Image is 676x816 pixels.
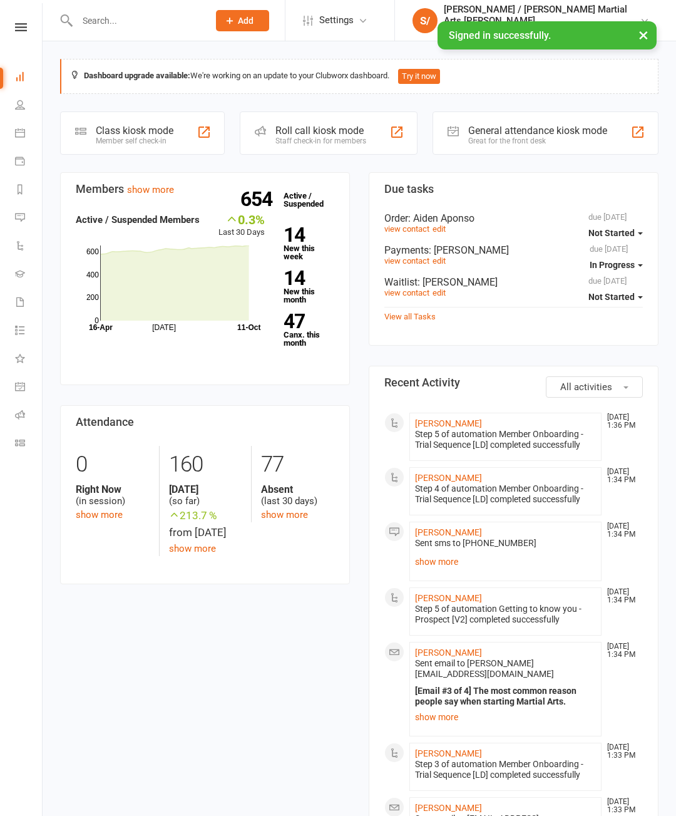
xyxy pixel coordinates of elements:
[76,214,200,225] strong: Active / Suspended Members
[84,71,190,80] strong: Dashboard upgrade available:
[588,222,643,244] button: Not Started
[384,276,643,288] div: Waitlist
[415,803,482,813] a: [PERSON_NAME]
[601,413,642,430] time: [DATE] 1:36 PM
[384,212,643,224] div: Order
[601,743,642,760] time: [DATE] 1:33 PM
[15,374,43,402] a: General attendance kiosk mode
[408,212,474,224] span: : Aiden Aponso
[275,125,366,137] div: Roll call kiosk mode
[240,190,277,209] strong: 654
[384,256,429,266] a: view contact
[218,212,265,239] div: Last 30 Days
[415,648,482,658] a: [PERSON_NAME]
[560,381,612,393] span: All activities
[284,312,334,347] a: 47Canx. this month
[444,4,640,26] div: [PERSON_NAME] / [PERSON_NAME] Martial Arts [PERSON_NAME]
[433,224,446,234] a: edit
[590,260,635,270] span: In Progress
[284,269,329,287] strong: 14
[218,212,265,226] div: 0.3%
[415,527,482,537] a: [PERSON_NAME]
[275,137,366,145] div: Staff check-in for members
[415,604,596,625] div: Step 5 of automation Getting to know you - Prospect [V2] completed successfully
[429,244,509,256] span: : [PERSON_NAME]
[96,125,173,137] div: Class kiosk mode
[384,244,643,256] div: Payments
[384,376,643,389] h3: Recent Activity
[15,430,43,458] a: Class kiosk mode
[261,446,334,483] div: 77
[76,483,150,495] strong: Right Now
[384,183,643,195] h3: Due tasks
[449,29,551,41] span: Signed in successfully.
[238,16,253,26] span: Add
[588,228,635,238] span: Not Started
[76,446,150,483] div: 0
[76,416,334,428] h3: Attendance
[415,473,482,483] a: [PERSON_NAME]
[384,224,429,234] a: view contact
[601,643,642,659] time: [DATE] 1:34 PM
[601,798,642,814] time: [DATE] 1:33 PM
[216,10,269,31] button: Add
[415,748,482,758] a: [PERSON_NAME]
[284,312,329,331] strong: 47
[15,148,43,177] a: Payments
[468,137,607,145] div: Great for the front desk
[415,686,596,707] div: [Email #3 of 4] The most common reason people say when starting Martial Arts.
[417,276,498,288] span: : [PERSON_NAME]
[588,292,635,302] span: Not Started
[433,256,446,266] a: edit
[415,658,554,679] span: Sent email to [PERSON_NAME][EMAIL_ADDRESS][DOMAIN_NAME]
[415,418,482,428] a: [PERSON_NAME]
[15,402,43,430] a: Roll call kiosk mode
[73,12,200,29] input: Search...
[96,137,173,145] div: Member self check-in
[398,69,440,84] button: Try it now
[76,483,150,507] div: (in session)
[415,483,596,505] div: Step 4 of automation Member Onboarding - Trial Sequence [LD] completed successfully
[415,759,596,780] div: Step 3 of automation Member Onboarding - Trial Sequence [LD] completed successfully
[319,6,354,34] span: Settings
[415,538,536,548] span: Sent sms to [PHONE_NUMBER]
[546,376,643,398] button: All activities
[415,593,482,603] a: [PERSON_NAME]
[601,468,642,484] time: [DATE] 1:34 PM
[261,483,334,507] div: (last 30 days)
[169,507,242,541] div: from [DATE]
[277,182,332,217] a: 654Active / Suspended
[76,509,123,520] a: show more
[412,8,438,33] div: S/
[127,184,174,195] a: show more
[169,446,242,483] div: 160
[261,509,308,520] a: show more
[60,59,658,94] div: We're working on an update to your Clubworx dashboard.
[15,120,43,148] a: Calendar
[384,312,436,321] a: View all Tasks
[169,543,216,554] a: show more
[15,346,43,374] a: What's New
[261,483,334,495] strong: Absent
[169,483,242,495] strong: [DATE]
[284,269,334,304] a: 14New this month
[415,708,596,726] a: show more
[601,588,642,604] time: [DATE] 1:34 PM
[468,125,607,137] div: General attendance kiosk mode
[15,92,43,120] a: People
[415,553,596,571] a: show more
[384,288,429,297] a: view contact
[284,225,329,244] strong: 14
[169,483,242,507] div: (so far)
[632,21,655,48] button: ×
[590,254,643,276] button: In Progress
[415,429,596,450] div: Step 5 of automation Member Onboarding - Trial Sequence [LD] completed successfully
[588,286,643,308] button: Not Started
[284,225,334,261] a: 14New this week
[76,183,334,195] h3: Members
[169,507,242,524] span: 213.7 %
[601,522,642,539] time: [DATE] 1:34 PM
[15,177,43,205] a: Reports
[433,288,446,297] a: edit
[15,64,43,92] a: Dashboard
